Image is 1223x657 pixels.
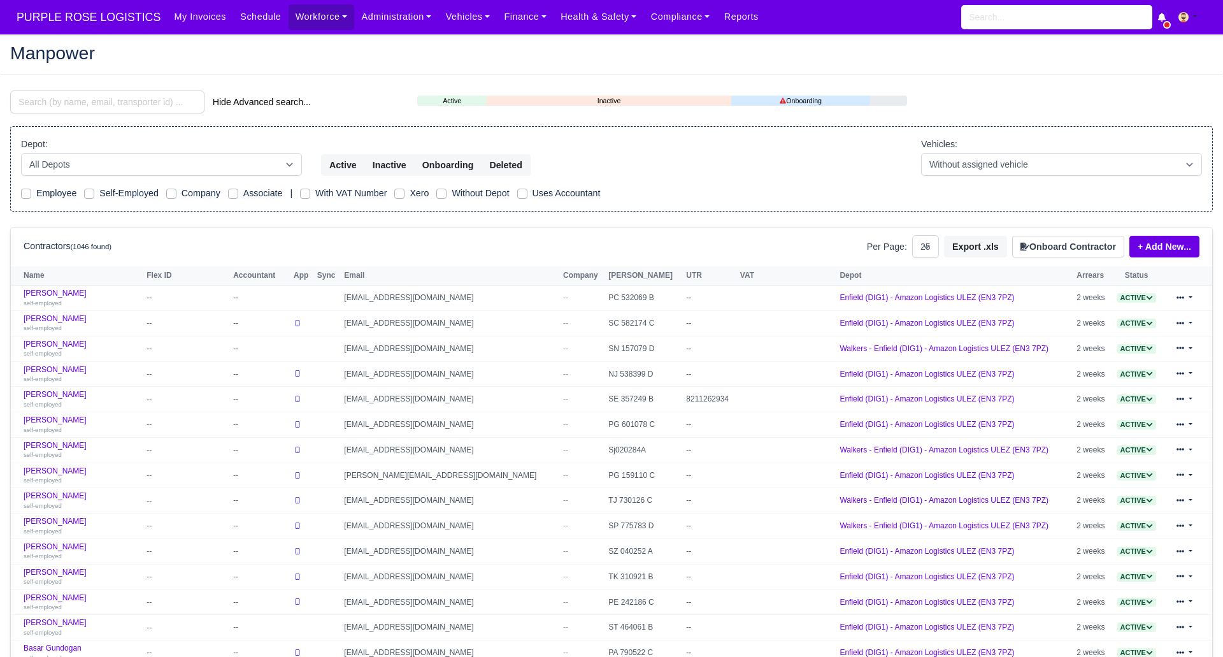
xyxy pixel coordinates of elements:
[605,387,683,412] td: SE 357249 B
[487,96,731,106] a: Inactive
[683,266,737,285] th: UTR
[1073,361,1112,387] td: 2 weeks
[563,648,568,657] span: --
[182,186,220,201] label: Company
[24,390,140,408] a: [PERSON_NAME] self-employed
[143,539,230,565] td: --
[143,266,230,285] th: Flex ID
[230,311,290,336] td: --
[605,488,683,514] td: TJ 730126 C
[24,568,140,586] a: [PERSON_NAME] self-employed
[1117,370,1156,379] a: Active
[1073,387,1112,412] td: 2 weeks
[1129,236,1199,257] a: + Add New...
[1073,514,1112,539] td: 2 weeks
[1159,596,1223,657] div: Chat Widget
[563,521,568,530] span: --
[341,514,560,539] td: [EMAIL_ADDRESS][DOMAIN_NAME]
[605,336,683,361] td: SN 157079 D
[143,488,230,514] td: --
[230,514,290,539] td: --
[563,370,568,379] span: --
[24,289,140,307] a: [PERSON_NAME] self-employed
[605,514,683,539] td: SP 775783 D
[867,240,907,254] label: Per Page:
[481,154,530,176] button: Deleted
[563,319,568,328] span: --
[840,370,1014,379] a: Enfield (DIG1) - Amazon Logistics ULEZ (EN3 7PZ)
[243,186,283,201] label: Associate
[683,615,737,640] td: --
[24,340,140,358] a: [PERSON_NAME] self-employed
[10,4,167,30] span: PURPLE ROSE LOGISTICS
[605,615,683,640] td: ST 464061 B
[24,441,140,459] a: [PERSON_NAME] self-employed
[1117,623,1156,632] a: Active
[840,521,1048,530] a: Walkers - Enfield (DIG1) - Amazon Logistics ULEZ (EN3 7PZ)
[24,603,62,610] small: self-employed
[563,344,568,353] span: --
[1117,293,1156,303] span: Active
[230,589,290,615] td: --
[24,365,140,384] a: [PERSON_NAME] self-employed
[24,451,62,458] small: self-employed
[24,375,62,382] small: self-employed
[230,412,290,438] td: --
[24,466,140,485] a: [PERSON_NAME] self-employed
[1117,648,1156,657] a: Active
[143,564,230,589] td: --
[341,615,560,640] td: [EMAIL_ADDRESS][DOMAIN_NAME]
[1117,445,1156,454] a: Active
[24,593,140,612] a: [PERSON_NAME] self-employed
[1117,623,1156,632] span: Active
[1117,420,1156,429] a: Active
[533,186,601,201] label: Uses Accountant
[1117,572,1156,581] a: Active
[230,285,290,311] td: --
[840,572,1014,581] a: Enfield (DIG1) - Amazon Logistics ULEZ (EN3 7PZ)
[230,615,290,640] td: --
[314,266,341,285] th: Sync
[417,96,487,106] a: Active
[683,412,737,438] td: --
[1117,394,1156,403] a: Active
[24,314,140,333] a: [PERSON_NAME] self-employed
[143,463,230,488] td: --
[1117,344,1156,354] span: Active
[1073,412,1112,438] td: 2 weeks
[563,420,568,429] span: --
[341,437,560,463] td: [EMAIL_ADDRESS][DOMAIN_NAME]
[341,564,560,589] td: [EMAIL_ADDRESS][DOMAIN_NAME]
[605,589,683,615] td: PE 242186 C
[1117,496,1156,505] span: Active
[341,361,560,387] td: [EMAIL_ADDRESS][DOMAIN_NAME]
[1117,445,1156,455] span: Active
[24,578,62,585] small: self-employed
[230,564,290,589] td: --
[683,336,737,361] td: --
[290,266,314,285] th: App
[563,394,568,403] span: --
[554,4,644,29] a: Health & Safety
[1117,471,1156,480] a: Active
[24,618,140,637] a: [PERSON_NAME] self-employed
[560,266,605,285] th: Company
[683,311,737,336] td: --
[840,648,1014,657] a: Enfield (DIG1) - Amazon Logistics ULEZ (EN3 7PZ)
[354,4,438,29] a: Administration
[605,311,683,336] td: SC 582174 C
[840,319,1014,328] a: Enfield (DIG1) - Amazon Logistics ULEZ (EN3 7PZ)
[143,285,230,311] td: --
[944,236,1007,257] button: Export .xls
[563,471,568,480] span: --
[605,361,683,387] td: NJ 538399 D
[1073,285,1112,311] td: 2 weeks
[563,598,568,607] span: --
[840,496,1048,505] a: Walkers - Enfield (DIG1) - Amazon Logistics ULEZ (EN3 7PZ)
[341,463,560,488] td: [PERSON_NAME][EMAIL_ADDRESS][DOMAIN_NAME]
[143,311,230,336] td: --
[563,623,568,632] span: --
[605,564,683,589] td: TK 310921 B
[1073,488,1112,514] td: 2 weeks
